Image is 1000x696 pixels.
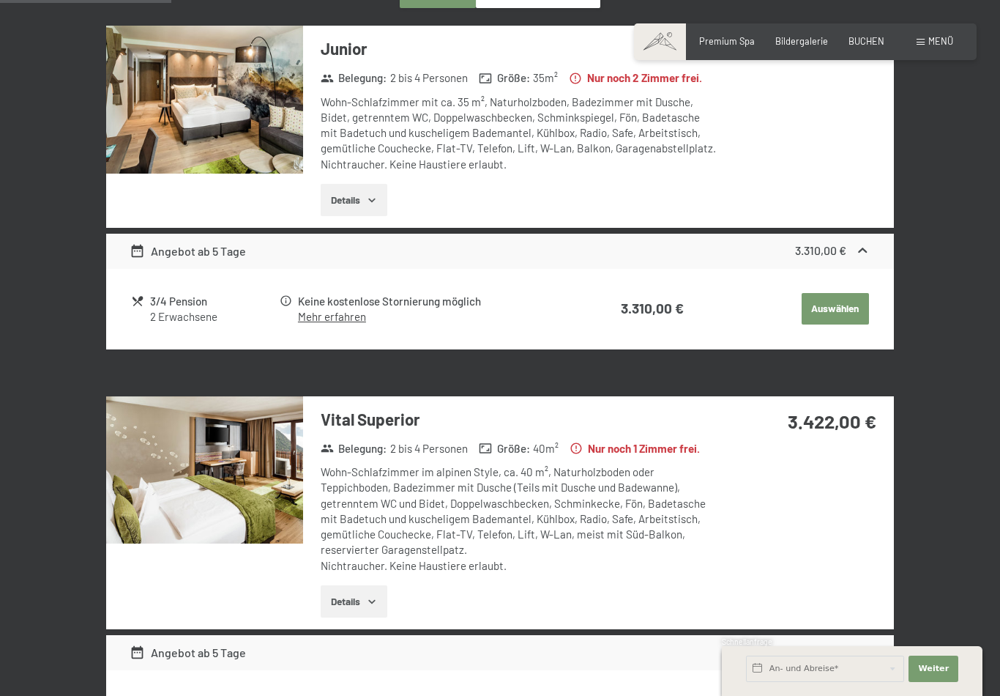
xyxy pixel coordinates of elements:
strong: Größe : [479,441,530,456]
strong: 3.310,00 € [795,243,846,257]
strong: 3.422,00 € [788,410,876,432]
img: mss_renderimg.php [106,26,303,174]
strong: Größe : [479,70,530,86]
div: Angebot ab 5 Tage3.310,00 € [106,234,894,269]
a: BUCHEN [848,35,884,47]
strong: 3.310,00 € [621,300,684,316]
a: Premium Spa [699,35,755,47]
img: mss_renderimg.php [106,396,303,544]
a: Bildergalerie [775,35,828,47]
span: 2 bis 4 Personen [390,70,468,86]
div: Keine kostenlose Stornierung möglich [298,293,572,310]
div: Angebot ab 5 Tage3.422,00 € [106,635,894,670]
span: 2 bis 4 Personen [390,441,468,456]
span: Menü [928,35,953,47]
button: Details [321,184,387,216]
div: Wohn-Schlafzimmer im alpinen Style, ca. 40 m², Naturholzboden oder Teppichboden, Badezimmer mit D... [321,464,717,574]
strong: Nur noch 1 Zimmer frei. [570,441,700,456]
div: Wohn-Schlafzimmer mit ca. 35 m², Naturholzboden, Badezimmer mit Dusche, Bidet, getrenntem WC, Dop... [321,95,717,172]
h3: Vital Superior [321,408,717,431]
div: 2 Erwachsene [150,309,278,325]
strong: Belegung : [321,70,387,86]
div: Angebot ab 5 Tage [130,644,246,662]
span: Schnellanfrage [722,637,772,646]
div: 3/4 Pension [150,293,278,310]
h3: Junior [321,37,717,60]
span: Weiter [918,663,949,675]
span: 40 m² [533,441,559,456]
div: Angebot ab 5 Tage [130,243,246,260]
button: Weiter [908,656,958,682]
strong: Belegung : [321,441,387,456]
span: 35 m² [533,70,558,86]
button: Details [321,585,387,618]
button: Auswählen [802,293,869,325]
strong: Nur noch 2 Zimmer frei. [569,70,702,86]
a: Mehr erfahren [298,310,366,323]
